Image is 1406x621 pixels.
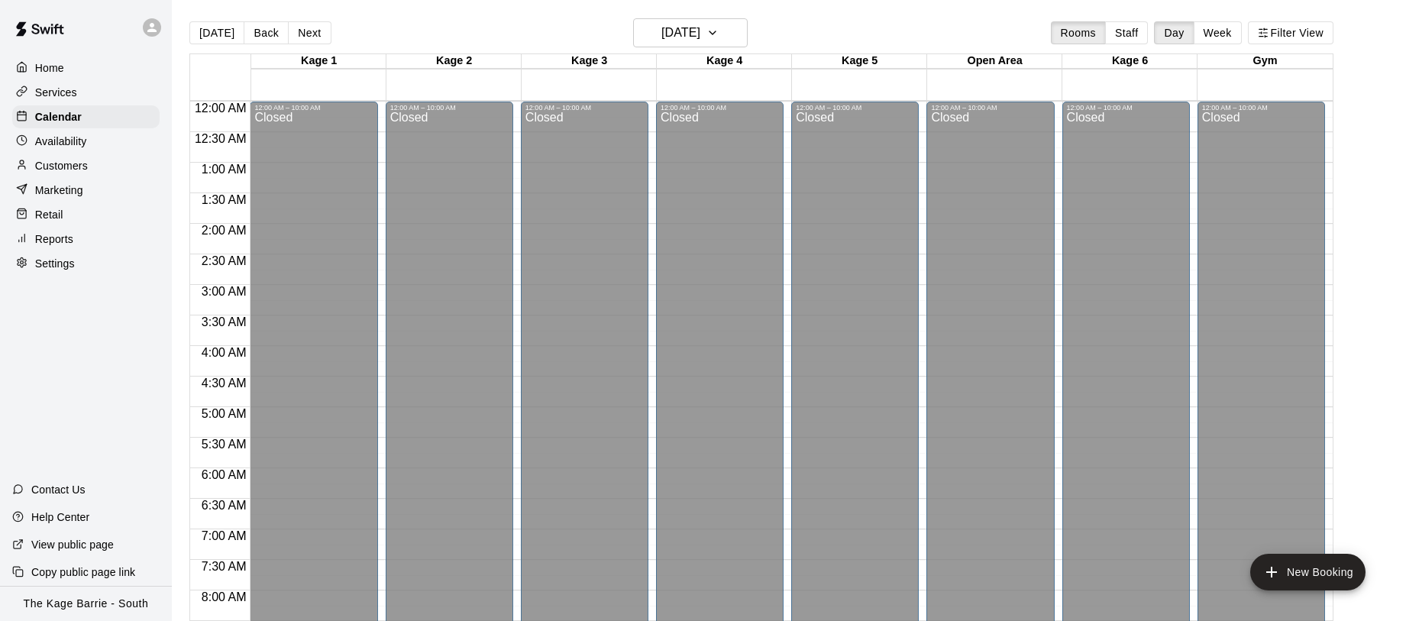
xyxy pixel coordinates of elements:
[198,193,250,206] span: 1:30 AM
[1248,21,1333,44] button: Filter View
[35,256,75,271] p: Settings
[198,529,250,542] span: 7:00 AM
[522,54,657,69] div: Kage 3
[1198,54,1333,69] div: Gym
[198,407,250,420] span: 5:00 AM
[1105,21,1149,44] button: Staff
[792,54,927,69] div: Kage 5
[661,104,779,112] div: 12:00 AM – 10:00 AM
[35,60,64,76] p: Home
[35,134,87,149] p: Availability
[633,18,748,47] button: [DATE]
[191,102,250,115] span: 12:00 AM
[1067,104,1185,112] div: 12:00 AM – 10:00 AM
[191,132,250,145] span: 12:30 AM
[244,21,289,44] button: Back
[31,509,89,525] p: Help Center
[12,252,160,275] a: Settings
[12,81,160,104] a: Services
[12,154,160,177] a: Customers
[288,21,331,44] button: Next
[198,163,250,176] span: 1:00 AM
[24,596,149,612] p: The Kage Barrie - South
[12,105,160,128] a: Calendar
[12,228,160,251] a: Reports
[525,104,644,112] div: 12:00 AM – 10:00 AM
[927,54,1062,69] div: Open Area
[1154,21,1194,44] button: Day
[12,57,160,79] a: Home
[198,346,250,359] span: 4:00 AM
[198,377,250,390] span: 4:30 AM
[35,183,83,198] p: Marketing
[198,560,250,573] span: 7:30 AM
[931,104,1049,112] div: 12:00 AM – 10:00 AM
[198,499,250,512] span: 6:30 AM
[198,438,250,451] span: 5:30 AM
[198,590,250,603] span: 8:00 AM
[35,158,88,173] p: Customers
[198,315,250,328] span: 3:30 AM
[390,104,509,112] div: 12:00 AM – 10:00 AM
[31,537,114,552] p: View public page
[35,231,73,247] p: Reports
[657,54,792,69] div: Kage 4
[198,468,250,481] span: 6:00 AM
[35,207,63,222] p: Retail
[1062,54,1198,69] div: Kage 6
[198,254,250,267] span: 2:30 AM
[12,179,160,202] a: Marketing
[35,109,82,125] p: Calendar
[1202,104,1320,112] div: 12:00 AM – 10:00 AM
[31,564,135,580] p: Copy public page link
[198,285,250,298] span: 3:00 AM
[12,203,160,226] a: Retail
[189,21,244,44] button: [DATE]
[35,85,77,100] p: Services
[796,104,914,112] div: 12:00 AM – 10:00 AM
[1051,21,1106,44] button: Rooms
[661,22,700,44] h6: [DATE]
[251,54,386,69] div: Kage 1
[12,130,160,153] a: Availability
[31,482,86,497] p: Contact Us
[1250,554,1366,590] button: add
[386,54,522,69] div: Kage 2
[198,224,250,237] span: 2:00 AM
[1194,21,1242,44] button: Week
[254,104,373,112] div: 12:00 AM – 10:00 AM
